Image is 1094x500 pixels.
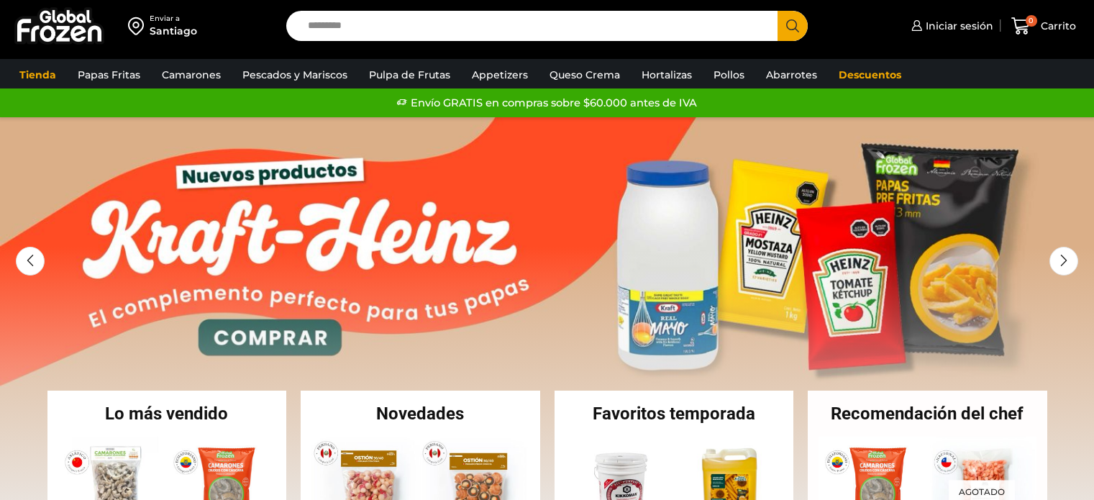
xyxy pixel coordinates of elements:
a: Hortalizas [634,61,699,88]
span: Carrito [1037,19,1076,33]
a: Iniciar sesión [908,12,993,40]
a: Descuentos [831,61,908,88]
button: Search button [778,11,808,41]
h2: Lo más vendido [47,405,287,422]
a: 0 Carrito [1008,9,1080,43]
a: Papas Fritas [70,61,147,88]
a: Camarones [155,61,228,88]
div: Enviar a [150,14,197,24]
a: Pulpa de Frutas [362,61,457,88]
img: address-field-icon.svg [128,14,150,38]
h2: Recomendación del chef [808,405,1047,422]
a: Appetizers [465,61,535,88]
a: Pollos [706,61,752,88]
div: Next slide [1049,247,1078,276]
a: Pescados y Mariscos [235,61,355,88]
h2: Novedades [301,405,540,422]
a: Abarrotes [759,61,824,88]
a: Queso Crema [542,61,627,88]
h2: Favoritos temporada [555,405,794,422]
div: Previous slide [16,247,45,276]
span: 0 [1026,15,1037,27]
a: Tienda [12,61,63,88]
div: Santiago [150,24,197,38]
span: Iniciar sesión [922,19,993,33]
